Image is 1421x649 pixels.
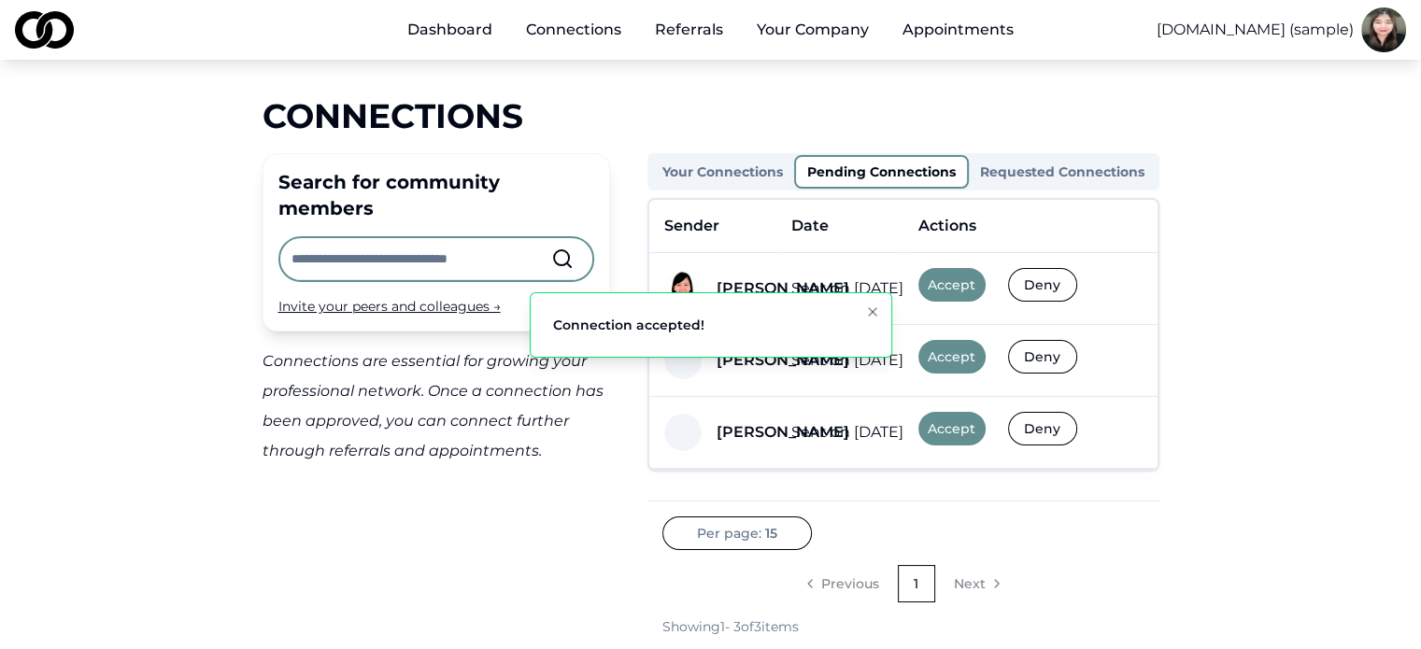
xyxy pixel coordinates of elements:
[553,316,704,334] div: Connection accepted!
[888,11,1029,49] a: Appointments
[278,297,594,316] div: Invite your peers and colleagues →
[1008,412,1077,445] button: Deny
[511,11,636,49] a: Connections
[898,565,935,602] a: 1
[717,421,849,444] div: [PERSON_NAME]
[918,215,1143,237] div: Actions
[918,412,986,445] button: Accept
[1008,340,1077,374] button: Deny
[278,169,594,221] div: Search for community members
[969,157,1156,187] button: Requested Connections
[1157,19,1354,41] button: [DOMAIN_NAME] (sample)
[664,215,719,237] div: Sender
[794,155,969,189] button: Pending Connections
[1361,7,1406,52] img: c5a994b8-1df4-4c55-a0c5-fff68abd3c00-Kim%20Headshot-profile_picture.jpg
[765,524,777,543] span: 15
[918,340,986,374] button: Accept
[742,11,884,49] button: Your Company
[776,397,903,469] td: Sent on [DATE]
[664,270,702,307] img: 1f1e6ded-7e6e-4da0-8d9b-facf9315d0a3-ID%20Pic-profile_picture.jpg
[15,11,74,49] img: logo
[918,268,986,302] button: Accept
[651,157,794,187] button: Your Connections
[392,11,507,49] a: Dashboard
[662,565,1144,602] nav: pagination
[392,11,1029,49] nav: Main
[640,11,738,49] a: Referrals
[776,253,903,325] td: Sent on [DATE]
[662,617,799,636] div: Showing 1 - 3 of 3 items
[791,215,829,237] div: Date
[263,346,610,466] div: Connections are essential for growing your professional network. Once a connection has been appro...
[263,97,1159,134] div: Connections
[1008,268,1077,302] button: Deny
[662,516,812,550] button: Per page:15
